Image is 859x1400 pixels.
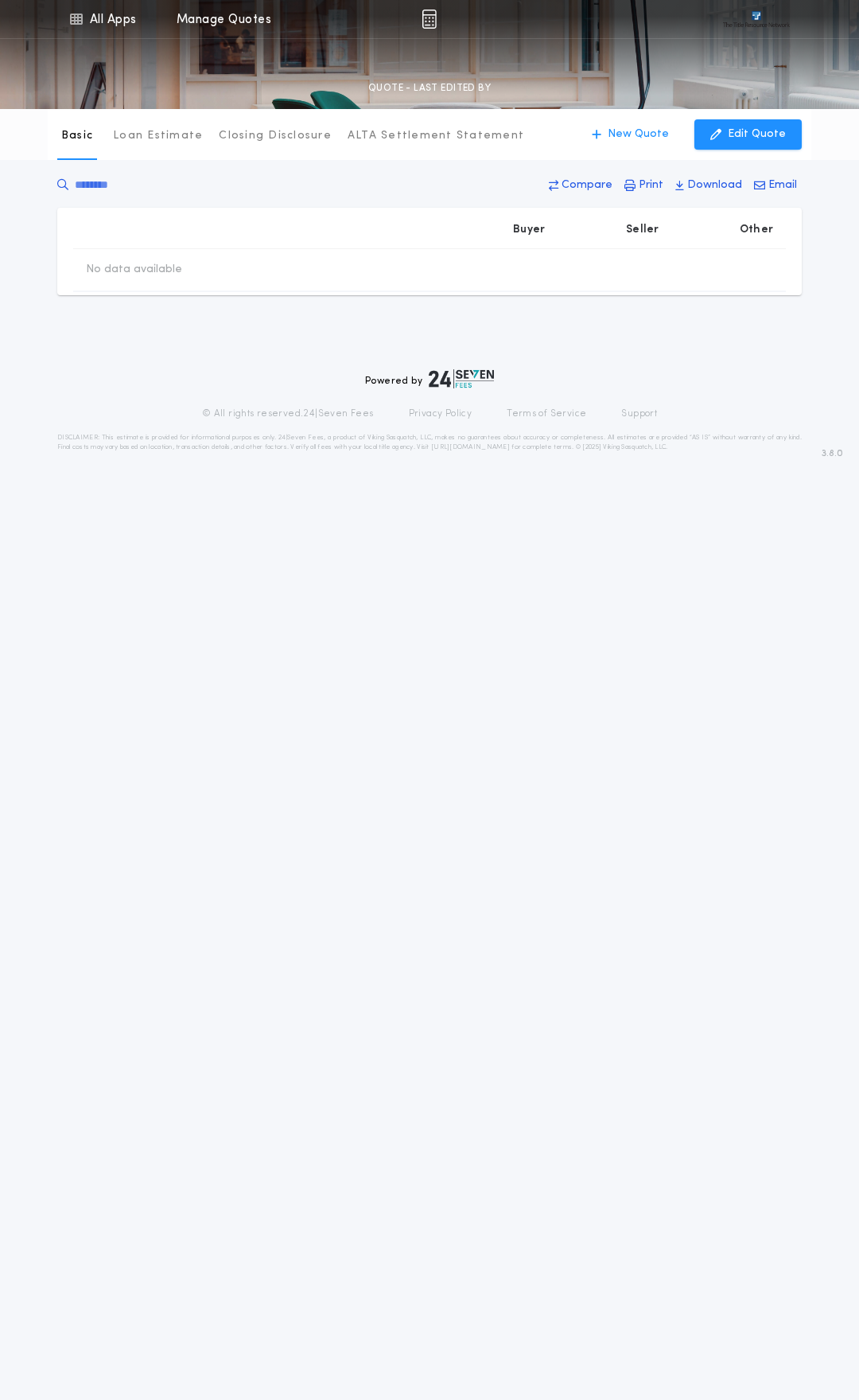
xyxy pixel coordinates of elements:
[740,222,773,238] p: Other
[768,177,797,193] p: Email
[620,171,668,200] button: Print
[202,408,374,420] p: © All rights reserved. 24|Seven Fees
[687,177,742,193] p: Download
[639,177,663,193] p: Print
[621,408,657,420] a: Support
[57,433,802,452] p: DISCLAIMER: This estimate is provided for informational purposes only. 24|Seven Fees, a product o...
[749,171,802,200] button: Email
[670,171,747,200] button: Download
[73,249,195,291] td: No data available
[626,222,659,238] p: Seller
[429,369,494,388] img: logo
[348,128,524,144] p: ALTA Settlement Statement
[431,444,510,450] a: [URL][DOMAIN_NAME]
[576,119,685,150] button: New Quote
[365,369,494,388] div: Powered by
[544,171,617,200] button: Compare
[608,127,669,142] p: New Quote
[422,10,437,29] img: img
[409,408,472,420] a: Privacy Policy
[113,128,203,144] p: Loan Estimate
[723,11,790,27] img: vs-icon
[219,128,332,144] p: Closing Disclosure
[694,119,802,150] button: Edit Quote
[513,222,545,238] p: Buyer
[61,128,93,144] p: Basic
[822,447,843,461] span: 3.8.0
[728,127,786,142] p: Edit Quote
[562,177,612,193] p: Compare
[507,408,586,420] a: Terms of Service
[368,80,491,96] p: QUOTE - LAST EDITED BY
